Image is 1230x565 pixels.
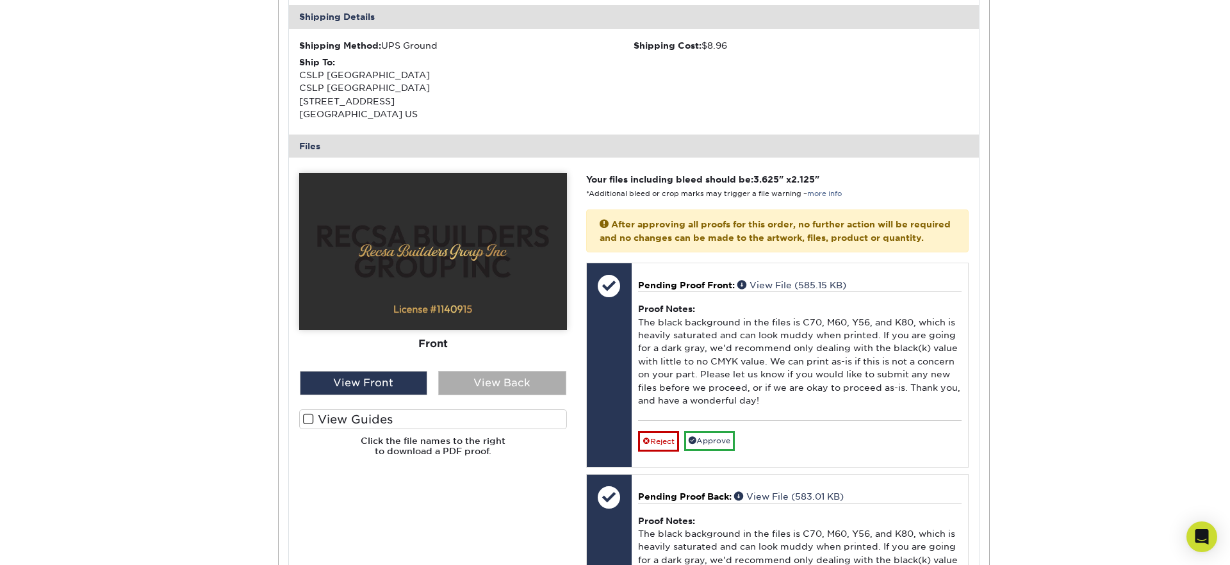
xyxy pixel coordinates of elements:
[638,431,679,452] a: Reject
[299,436,567,467] h6: Click the file names to the right to download a PDF proof.
[807,190,842,198] a: more info
[791,174,815,184] span: 2.125
[300,371,428,395] div: View Front
[684,431,735,451] a: Approve
[600,219,951,242] strong: After approving all proofs for this order, no further action will be required and no changes can ...
[299,40,381,51] strong: Shipping Method:
[638,304,695,314] strong: Proof Notes:
[438,371,566,395] div: View Back
[638,491,732,502] span: Pending Proof Back:
[638,291,962,420] div: The black background in the files is C70, M60, Y56, and K80, which is heavily saturated and can l...
[634,40,701,51] strong: Shipping Cost:
[737,280,846,290] a: View File (585.15 KB)
[299,56,634,121] div: CSLP [GEOGRAPHIC_DATA] CSLP [GEOGRAPHIC_DATA] [STREET_ADDRESS] [GEOGRAPHIC_DATA] US
[586,190,842,198] small: *Additional bleed or crop marks may trigger a file warning –
[753,174,779,184] span: 3.625
[634,39,969,52] div: $8.96
[1186,521,1217,552] div: Open Intercom Messenger
[299,330,567,358] div: Front
[586,174,819,184] strong: Your files including bleed should be: " x "
[299,57,335,67] strong: Ship To:
[299,409,567,429] label: View Guides
[734,491,844,502] a: View File (583.01 KB)
[289,5,980,28] div: Shipping Details
[299,39,634,52] div: UPS Ground
[289,135,980,158] div: Files
[638,516,695,526] strong: Proof Notes:
[638,280,735,290] span: Pending Proof Front:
